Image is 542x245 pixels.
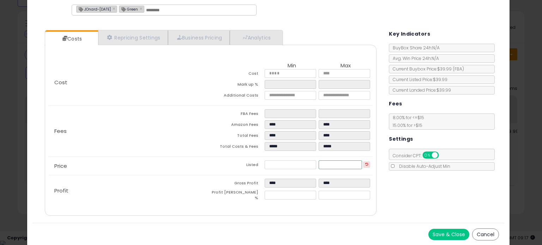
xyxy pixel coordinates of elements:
a: × [140,5,144,12]
th: Max [319,63,373,69]
td: Additional Costs [211,91,265,102]
a: Analytics [230,30,282,45]
span: Consider CPT: [389,153,448,159]
td: Total Costs & Fees [211,142,265,153]
span: Current Buybox Price: [389,66,464,72]
td: Amazon Fees [211,120,265,131]
td: Profit [PERSON_NAME] % [211,190,265,203]
a: × [113,5,117,12]
p: Fees [49,128,211,134]
span: 15.00 % for > $15 [389,122,422,128]
span: Disable Auto-Adjust Min [396,163,450,169]
span: ( FBA ) [453,66,464,72]
span: $39.99 [437,66,464,72]
a: Costs [45,32,97,46]
span: Current Listed Price: $39.99 [389,76,447,82]
button: Save & Close [428,229,469,240]
p: Price [49,163,211,169]
span: BuyBox Share 24h: N/A [389,45,440,51]
h5: Key Indicators [389,30,430,38]
span: ON [423,152,432,158]
p: Cost [49,80,211,85]
td: Listed [211,160,265,171]
span: Green [119,6,138,12]
td: Mark up % [211,80,265,91]
td: FBA Fees [211,109,265,120]
span: OFF [438,152,449,158]
span: JOnard-[DATE] [77,6,111,12]
span: Avg. Win Price 24h: N/A [389,55,439,61]
p: Profit [49,188,211,194]
td: Total Fees [211,131,265,142]
td: Cost [211,69,265,80]
h5: Fees [389,99,402,108]
h5: Settings [389,135,413,143]
th: Min [265,63,319,69]
a: Business Pricing [168,30,230,45]
a: Repricing Settings [98,30,168,45]
td: Gross Profit [211,179,265,190]
span: Current Landed Price: $39.99 [389,87,451,93]
button: Cancel [472,228,499,240]
span: 8.00 % for <= $15 [389,115,424,128]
